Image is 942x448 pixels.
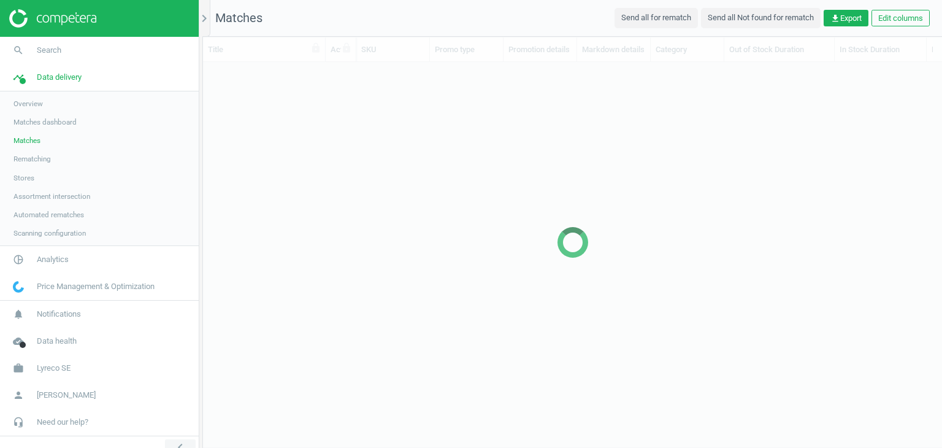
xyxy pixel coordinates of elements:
[13,173,34,183] span: Stores
[13,281,24,293] img: wGWNvw8QSZomAAAAABJRU5ErkJggg==
[7,303,30,326] i: notifications
[37,390,96,401] span: [PERSON_NAME]
[37,417,88,428] span: Need our help?
[7,411,30,434] i: headset_mic
[37,309,81,320] span: Notifications
[13,99,43,109] span: Overview
[701,8,821,28] button: Send all Not found for rematch
[7,248,30,271] i: pie_chart_outlined
[37,45,61,56] span: Search
[7,357,30,380] i: work
[13,228,86,238] span: Scanning configuration
[830,14,840,23] i: get_app
[871,10,930,27] button: Edit columns
[13,191,90,201] span: Assortment intersection
[37,363,71,374] span: Lyreco SE
[37,254,69,265] span: Analytics
[9,9,96,28] img: ajHJNr6hYgQAAAAASUVORK5CYII=
[37,281,155,292] span: Price Management & Optimization
[37,72,82,83] span: Data delivery
[13,154,51,164] span: Rematching
[824,10,868,27] button: get_appExport
[215,10,262,25] span: Matches
[197,11,212,26] i: chevron_right
[7,66,30,89] i: timeline
[7,39,30,62] i: search
[830,13,862,24] span: Export
[7,330,30,353] i: cloud_done
[615,8,698,28] button: Send all for rematch
[13,136,40,145] span: Matches
[7,384,30,407] i: person
[13,117,77,127] span: Matches dashboard
[13,210,84,220] span: Automated rematches
[37,336,77,347] span: Data health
